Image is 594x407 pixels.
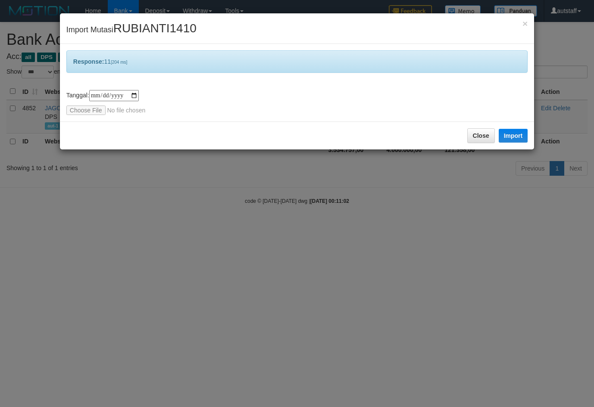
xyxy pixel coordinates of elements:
[499,129,528,143] button: Import
[467,128,495,143] button: Close
[522,19,528,28] span: ×
[522,19,528,28] button: Close
[66,90,528,115] div: Tanggal:
[73,58,104,65] b: Response:
[66,25,197,34] span: Import Mutasi
[66,50,528,73] div: 11
[111,60,127,65] span: [204 ms]
[113,22,197,35] span: RUBIANTI1410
